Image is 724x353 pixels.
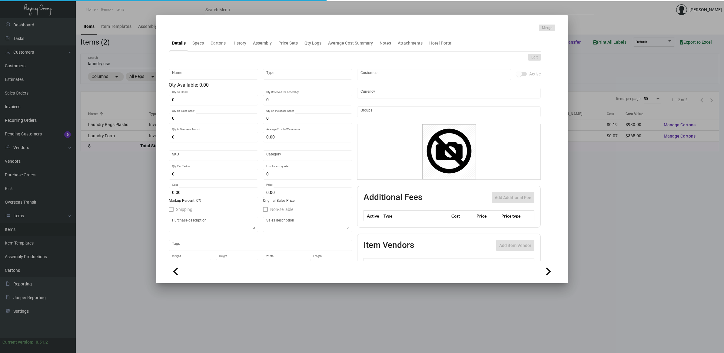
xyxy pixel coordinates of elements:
div: Average Cost Summary [328,40,373,46]
th: Active [364,211,382,221]
div: Hotel Portal [429,40,453,46]
div: Price Sets [278,40,298,46]
div: History [232,40,246,46]
div: Specs [192,40,204,46]
button: Edit [528,54,541,61]
input: Add new.. [360,72,508,77]
button: Add item Vendor [496,240,534,251]
th: Price type [500,211,527,221]
th: Type [382,211,450,221]
span: Add Additional Fee [495,195,531,200]
th: Vendor [389,258,482,269]
div: Notes [380,40,391,46]
span: Merge [542,25,552,31]
h2: Additional Fees [364,192,422,203]
div: Details [172,40,186,46]
div: Assembly [253,40,272,46]
span: Non-sellable [270,206,293,213]
div: Cartons [211,40,226,46]
span: Add item Vendor [499,243,531,248]
div: Current version: [2,339,33,345]
input: Add new.. [360,109,538,114]
div: 0.51.2 [36,339,48,345]
div: Attachments [398,40,423,46]
th: Cost [450,211,475,221]
th: Price [475,211,500,221]
button: Add Additional Fee [492,192,534,203]
button: Merge [539,25,555,31]
div: Qty Logs [304,40,321,46]
div: Qty Available: 0.00 [169,82,352,89]
span: Edit [531,55,538,60]
th: Preffered [364,258,390,269]
h2: Item Vendors [364,240,414,251]
th: SKU [482,258,534,269]
span: Active [529,70,541,78]
span: Shipping [176,206,192,213]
